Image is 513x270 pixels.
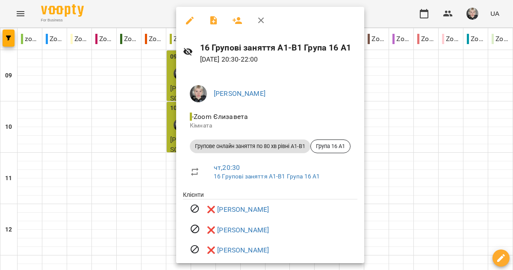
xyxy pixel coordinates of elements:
svg: Візит скасовано [190,244,200,255]
img: e6b29b008becd306e3c71aec93de28f6.jpeg [190,85,207,102]
a: 16 Групові заняття А1-В1 Група 16 А1 [214,173,320,180]
a: чт , 20:30 [214,163,240,172]
h6: 16 Групові заняття А1-В1 Група 16 А1 [200,41,357,54]
span: - Zoom Єлизавета [190,113,250,121]
p: Кімната [190,122,351,130]
div: Група 16 А1 [310,139,351,153]
a: ❌ [PERSON_NAME] [207,205,269,215]
a: [PERSON_NAME] [214,89,265,98]
a: ❌ [PERSON_NAME] [207,245,269,255]
svg: Візит скасовано [190,204,200,214]
svg: Візит скасовано [190,224,200,234]
p: [DATE] 20:30 - 22:00 [200,54,357,65]
span: Група 16 А1 [311,142,350,150]
span: Групове онлайн заняття по 80 хв рівні А1-В1 [190,142,310,150]
a: ❌ [PERSON_NAME] [207,225,269,235]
